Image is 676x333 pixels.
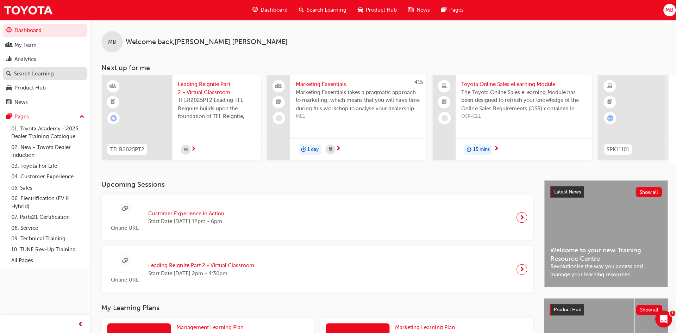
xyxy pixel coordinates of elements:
[364,6,395,14] span: Product Hub
[90,63,676,72] h3: Next up for me
[334,145,339,152] span: next-icon
[107,275,142,283] span: Online URL
[14,55,36,63] div: Analytics
[275,97,280,106] span: booktick-icon
[101,179,530,187] h3: Upcoming Sessions
[406,6,412,14] span: news-icon
[190,146,195,152] span: next-icon
[8,192,87,211] a: 06. Electrification (EV & Hybrid)
[356,6,361,14] span: car-icon
[547,303,659,314] a: Product HubShow all
[6,70,11,77] span: search-icon
[176,322,245,330] a: Management Learning Plan
[605,97,609,106] span: booktick-icon
[110,81,115,91] span: learningResourceType_INSTRUCTOR_LED-icon
[300,144,305,154] span: duration-icon
[414,6,428,14] span: News
[551,188,578,194] span: Latest News
[517,263,522,273] span: next-icon
[177,96,254,120] span: TFLR2025PT2 Leading TFL Reignite builds upon the foundation of TFL Reignite, reaffirming our comm...
[393,322,456,330] a: Marketing Learning Plan
[666,309,672,315] span: 1
[294,112,419,120] span: ME1
[3,53,87,66] a: Analytics
[8,254,87,265] a: All Pages
[110,115,116,121] span: learningRecordVerb_ENROLL-icon
[401,3,433,17] a: news-iconNews
[14,98,28,106] div: News
[8,123,87,141] a: 01. Toyota Academy - 2025 Dealer Training Catalogue
[652,309,669,326] iframe: Intercom live chat
[125,38,286,46] span: Welcome back , [PERSON_NAME] [PERSON_NAME]
[327,144,331,153] span: calendar-icon
[6,56,12,62] span: chart-icon
[8,181,87,192] a: 05. Sales
[148,216,223,224] span: Start Date: [DATE] 12pm - 6pm
[259,6,286,14] span: Dashboard
[148,209,223,217] span: Customer Experience in Action
[551,305,578,311] span: Product Hub
[101,302,530,310] h3: My Learning Plans
[350,3,401,17] a: car-iconProduct Hub
[3,23,87,110] button: DashboardMy TeamAnalyticsSearch LearningProduct HubNews
[148,268,253,276] span: Start Date: [DATE] 2pm - 4:30pm
[431,74,589,160] a: Toyota Online Sales eLearning ModuleThe Toyota Online Sales eLearning Module has been designed to...
[459,80,583,88] span: Toyota Online Sales eLearning Module
[604,115,611,121] span: learningRecordVerb_ATTEMPT-icon
[148,260,253,268] span: Leading Reignite Part 2 - Virtual Classroom
[6,113,12,119] span: pages-icon
[275,81,280,91] span: people-icon
[8,243,87,254] a: 10. TUNE Rev-Up Training
[542,179,665,286] a: Latest NewsShow allWelcome to your new Training Resource CentreRevolutionise the way you access a...
[275,115,281,121] span: learningRecordVerb_NONE-icon
[3,110,87,123] button: Pages
[604,145,626,153] span: SPK11101
[517,211,522,221] span: next-icon
[3,38,87,51] a: My Team
[8,160,87,171] a: 03. Toyota For Life
[459,88,583,112] span: The Toyota Online Sales eLearning Module has been designed to refresh your knowledge of the Onlin...
[8,141,87,160] a: 02. New - Toyota Dealer Induction
[107,223,142,231] span: Online URL
[440,81,445,91] span: laptop-icon
[14,41,37,49] div: My Team
[14,112,29,120] div: Pages
[439,6,444,14] span: pages-icon
[471,145,487,153] span: 15 mins
[6,99,12,105] span: news-icon
[183,145,187,154] span: calendar-icon
[79,112,84,121] span: up-icon
[439,115,446,121] span: learningRecordVerb_NONE-icon
[306,145,317,153] span: 1 day
[459,112,583,120] span: OSR-EL1
[77,319,83,328] span: prev-icon
[110,97,115,106] span: booktick-icon
[662,6,670,14] span: MB
[6,27,12,34] span: guage-icon
[605,81,609,91] span: learningResourceType_ELEARNING-icon
[464,144,469,154] span: duration-icon
[292,3,350,17] a: search-iconSearch Learning
[305,6,345,14] span: Search Learning
[547,185,659,197] a: Latest NewsShow all
[4,2,53,18] a: Trak
[251,6,257,14] span: guage-icon
[109,145,144,153] span: TFLR2025PT2
[660,4,672,16] button: MB
[177,80,254,96] span: Leading Reignite Part 2 - Virtual Classroom
[3,95,87,109] a: News
[547,245,659,261] span: Welcome to your new Training Resource Centre
[107,251,525,285] a: Online URLLeading Reignite Part 2 - Virtual ClassroomStart Date:[DATE] 2pm - 4:30pm
[633,186,659,196] button: Show all
[176,322,243,329] span: Management Learning Plan
[108,38,116,46] span: MB
[3,81,87,94] a: Product Hub
[14,84,45,92] div: Product Hub
[3,67,87,80] a: Search Learning
[393,322,453,329] span: Marketing Learning Plan
[122,255,127,264] span: sessionType_ONLINE_URL-icon
[122,204,127,212] span: sessionType_ONLINE_URL-icon
[440,97,445,106] span: booktick-icon
[491,145,496,152] span: next-icon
